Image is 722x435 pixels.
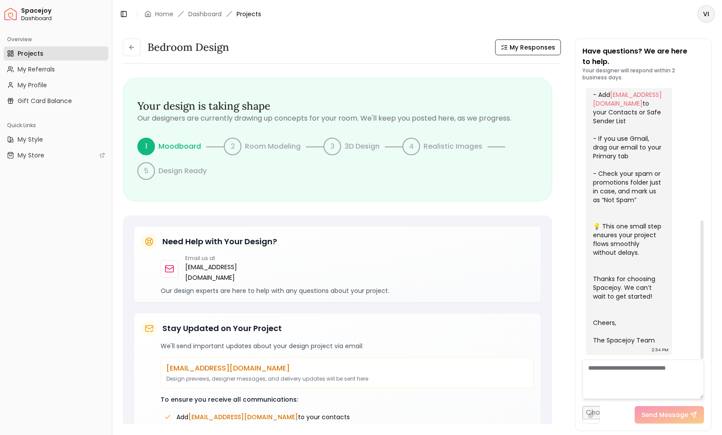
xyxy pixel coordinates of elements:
a: My Store [4,148,108,162]
p: Email us at [185,255,243,262]
a: My Style [4,132,108,146]
a: Projects [4,46,108,61]
p: [EMAIL_ADDRESS][DOMAIN_NAME] [166,363,528,374]
span: Gift Card Balance [18,96,72,105]
a: My Profile [4,78,108,92]
span: Dashboard [21,15,108,22]
a: Dashboard [188,10,222,18]
p: Realistic Images [424,141,482,152]
div: Quick Links [4,118,108,132]
a: Gift Card Balance [4,94,108,108]
span: My Profile [18,81,47,89]
img: Spacejoy Logo [4,8,17,20]
button: My Responses [495,39,561,55]
nav: breadcrumb [144,10,261,18]
h3: Bedroom design [147,40,229,54]
span: My Referrals [18,65,55,74]
h5: Stay Updated on Your Project [162,322,282,335]
div: Overview [4,32,108,46]
p: Design Ready [158,166,207,176]
span: Projects [237,10,261,18]
span: My Store [18,151,44,160]
p: To ensure you receive all communications: [161,395,534,404]
a: My Referrals [4,62,108,76]
div: 4 [402,138,420,155]
p: Moodboard [158,141,201,152]
span: [EMAIL_ADDRESS][DOMAIN_NAME] [188,413,298,421]
p: Room Modeling [245,141,301,152]
span: VI [698,6,714,22]
div: 5 [137,162,155,180]
h5: Need Help with Your Design? [162,235,277,248]
span: Add to your contacts [176,413,350,421]
span: Spacejoy [21,7,108,15]
p: We'll send important updates about your design project via email: [161,342,534,350]
p: Have questions? We are here to help. [582,46,704,67]
div: 3 [323,138,341,155]
span: My Style [18,135,43,144]
p: Our designers are currently drawing up concepts for your room. We'll keep you posted here, as we ... [137,113,538,124]
div: 2:34 PM [652,346,668,354]
a: [EMAIL_ADDRESS][DOMAIN_NAME] [185,262,243,283]
div: 2 [224,138,241,155]
p: 3D Design [345,141,380,152]
a: Spacejoy [4,8,17,20]
a: Home [155,10,173,18]
button: VI [697,5,715,23]
div: 1 [137,138,155,155]
p: Our design experts are here to help with any questions about your project. [161,286,534,295]
span: My Responses [510,43,555,52]
a: [EMAIL_ADDRESS][DOMAIN_NAME] [593,90,662,108]
p: Your designer will respond within 2 business days. [582,67,704,81]
span: Projects [18,49,43,58]
p: Design previews, designer messages, and delivery updates will be sent here [166,375,528,382]
h3: Your design is taking shape [137,99,538,113]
